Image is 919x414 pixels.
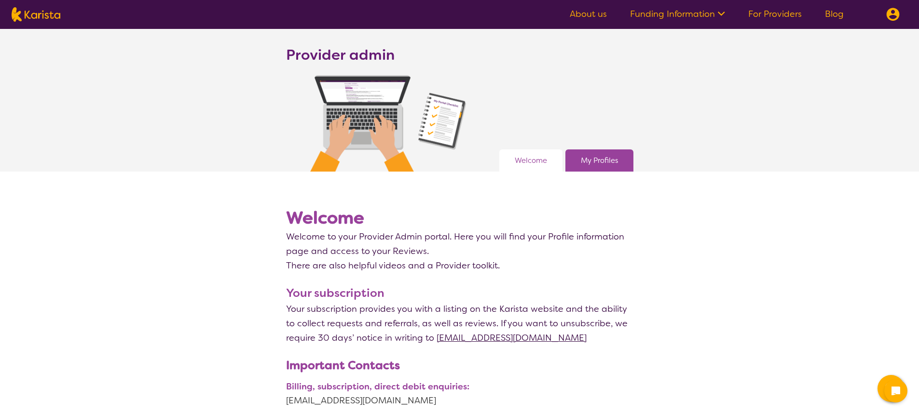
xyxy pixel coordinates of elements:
img: Karista logo [12,7,60,22]
b: Important Contacts [286,358,400,373]
img: Hands typing on keyboard [310,75,466,172]
a: Funding Information [630,8,725,20]
a: Blog [825,8,844,20]
h2: Provider admin [286,46,395,64]
a: [EMAIL_ADDRESS][DOMAIN_NAME] [286,393,633,408]
a: My Profiles [581,153,618,168]
a: For Providers [748,8,802,20]
a: About us [570,8,607,20]
p: There are also helpful videos and a Provider toolkit. [286,258,633,273]
a: Welcome [515,153,547,168]
p: Welcome to your Provider Admin portal. Here you will find your Profile information page and acces... [286,229,633,258]
h1: Welcome [286,206,633,229]
p: Your subscription provides you with a listing on the Karista website and the ability to collect r... [286,302,633,345]
a: [EMAIL_ADDRESS][DOMAIN_NAME] [437,332,587,344]
h3: Your subscription [286,284,633,302]
img: menu [886,8,900,21]
button: Channel Menu [878,375,905,402]
p: Billing, subscription, direct debit enquiries: [286,380,633,393]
